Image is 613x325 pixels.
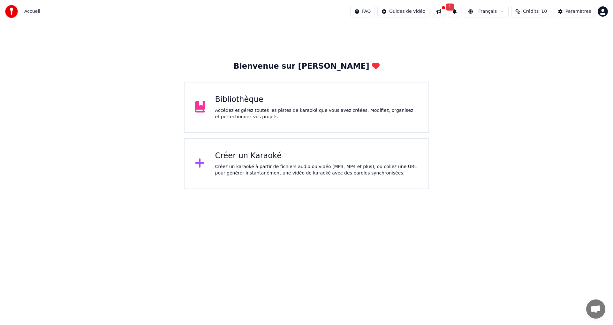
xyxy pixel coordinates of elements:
[5,5,18,18] img: youka
[215,151,419,161] div: Créer un Karaoké
[565,8,591,15] div: Paramètres
[350,6,375,17] button: FAQ
[586,299,605,319] a: Ouvrir le chat
[511,6,551,17] button: Crédits10
[24,8,40,15] span: Accueil
[446,4,454,11] span: 1
[448,6,461,17] button: 1
[215,164,419,176] div: Créez un karaoké à partir de fichiers audio ou vidéo (MP3, MP4 et plus), ou collez une URL pour g...
[24,8,40,15] nav: breadcrumb
[215,107,419,120] div: Accédez et gérez toutes les pistes de karaoké que vous avez créées. Modifiez, organisez et perfec...
[215,95,419,105] div: Bibliothèque
[233,61,379,72] div: Bienvenue sur [PERSON_NAME]
[554,6,595,17] button: Paramètres
[377,6,429,17] button: Guides de vidéo
[541,8,547,15] span: 10
[523,8,539,15] span: Crédits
